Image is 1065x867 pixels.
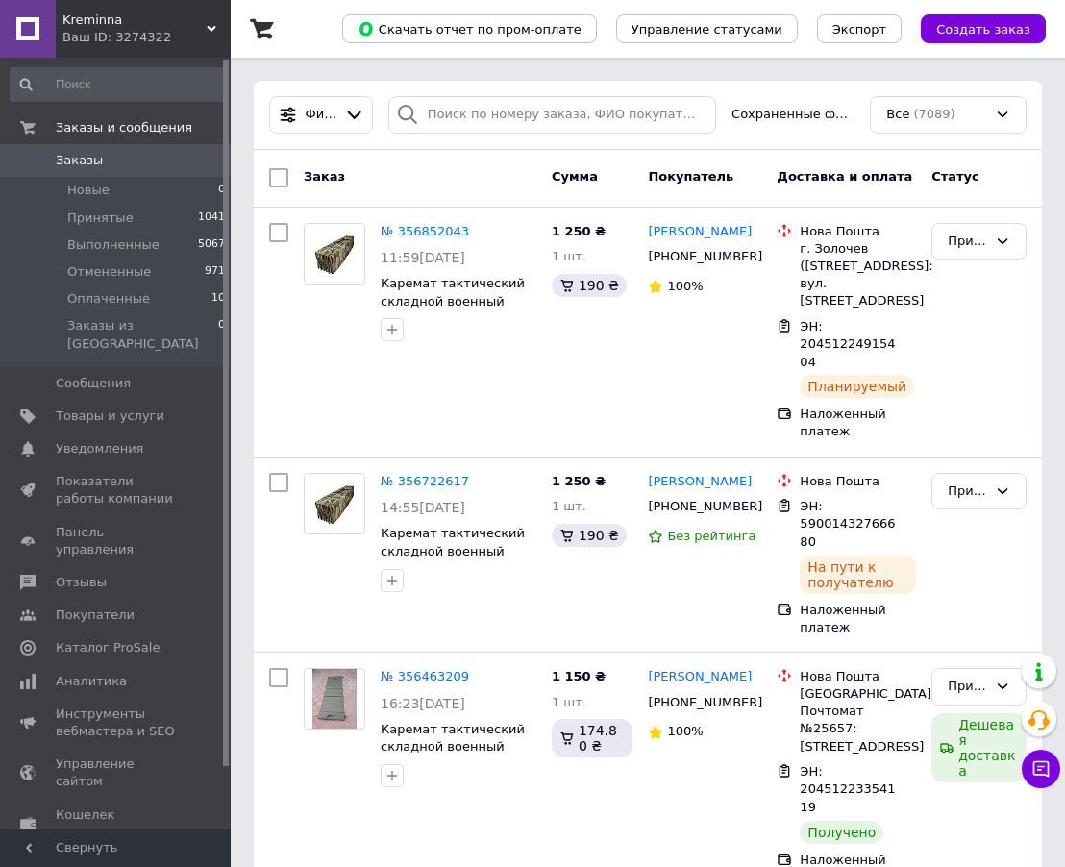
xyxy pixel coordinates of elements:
span: Покупатель [648,169,733,184]
span: Управление статусами [632,22,782,37]
img: Фото товару [312,474,358,533]
span: 100% [667,279,703,293]
div: [GEOGRAPHIC_DATA], Почтомат №25657: [STREET_ADDRESS] [800,685,916,756]
span: Отмененные [67,263,151,281]
div: Нова Пошта [800,473,916,490]
div: На пути к получателю [800,556,916,594]
a: [PERSON_NAME] [648,223,752,241]
a: [PERSON_NAME] [648,473,752,491]
span: Управление сайтом [56,756,178,790]
span: Заказы и сообщения [56,119,192,136]
div: Нова Пошта [800,668,916,685]
span: Доставка и оплата [777,169,912,184]
span: Заказы из [GEOGRAPHIC_DATA] [67,317,218,352]
span: 100% [667,724,703,738]
span: 1 250 ₴ [552,474,606,488]
span: Показатели работы компании [56,473,178,508]
span: [PHONE_NUMBER] [648,249,762,263]
span: (7089) [913,107,954,121]
span: ЭН: 20451224915404 [800,319,895,369]
input: Поиск [10,67,227,102]
span: 1 шт. [552,695,586,709]
span: Создать заказ [936,22,1030,37]
span: [PHONE_NUMBER] [648,499,762,513]
div: Принят [948,482,987,502]
span: 16:23[DATE] [381,696,465,711]
a: [PERSON_NAME] [648,668,752,686]
span: 1 шт. [552,249,586,263]
a: Каремат тактический складной военный мультикам 190/60/1, Сидение армейское, Коврик - сидушка поле... [381,526,525,630]
span: ЭН: 59001432766680 [800,499,895,549]
span: 11:59[DATE] [381,250,465,265]
span: Панель управления [56,524,178,558]
div: Получено [800,821,883,844]
img: Фото товару [312,224,358,284]
span: Заказ [304,169,345,184]
span: Статус [931,169,979,184]
span: 971 [205,263,225,281]
div: Принят [948,232,987,252]
span: 14:55[DATE] [381,500,465,515]
span: ЭН: 20451223354119 [800,764,895,814]
input: Поиск по номеру заказа, ФИО покупателя, номеру телефона, Email, номеру накладной [388,96,716,134]
span: Сообщения [56,375,131,392]
span: Фильтры [306,106,337,124]
span: 1 шт. [552,499,586,513]
button: Создать заказ [921,14,1046,43]
span: Сохраненные фильтры: [731,106,854,124]
span: Аналитика [56,673,127,690]
button: Скачать отчет по пром-оплате [342,14,597,43]
div: Ваш ID: 3274322 [62,29,231,46]
span: Товары и услуги [56,408,164,425]
button: Управление статусами [616,14,798,43]
span: Сумма [552,169,598,184]
span: Новые [67,182,110,199]
span: 10 [211,290,225,308]
span: 1 250 ₴ [552,224,606,238]
img: Фото товару [312,669,358,729]
span: Выполненные [67,236,160,254]
a: Фото товару [304,668,365,730]
span: Скачать отчет по пром-оплате [358,20,582,37]
a: № 356722617 [381,474,469,488]
span: Каталог ProSale [56,639,160,656]
span: Все [886,106,909,124]
div: Принят [948,677,987,697]
span: Кошелек компании [56,806,178,841]
div: г. Золочев ([STREET_ADDRESS]: вул. [STREET_ADDRESS] [800,240,916,310]
span: Kreminna [62,12,207,29]
span: [PHONE_NUMBER] [648,695,762,709]
a: Фото товару [304,473,365,534]
div: Дешевая доставка [931,713,1027,782]
span: 0 [218,182,225,199]
span: Инструменты вебмастера и SEO [56,706,178,740]
span: Уведомления [56,440,143,458]
div: Планируемый [800,375,914,398]
div: 190 ₴ [552,524,627,547]
a: Создать заказ [902,21,1046,36]
span: Покупатели [56,607,135,624]
div: Наложенный платеж [800,602,916,636]
span: Экспорт [832,22,886,37]
a: № 356463209 [381,669,469,683]
span: 1041 [198,210,225,227]
button: Чат с покупателем [1022,750,1060,788]
span: 0 [218,317,225,352]
a: Каремат тактический складной военный мультикам 190/60/1, Сидение армейское, Коврик - сидушка поле... [381,276,525,380]
span: Без рейтинга [667,529,755,543]
a: Каремат тактический складной военный олива 190/60/1, Сидение армейское, Коврик - сидушка полевая ... [381,722,525,826]
span: Оплаченные [67,290,150,308]
a: Фото товару [304,223,365,285]
div: Нова Пошта [800,223,916,240]
div: 174.80 ₴ [552,719,633,757]
span: Принятые [67,210,134,227]
a: № 356852043 [381,224,469,238]
span: 1 150 ₴ [552,669,606,683]
div: 190 ₴ [552,274,627,297]
span: Отзывы [56,574,107,591]
div: Наложенный платеж [800,406,916,440]
button: Экспорт [817,14,902,43]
